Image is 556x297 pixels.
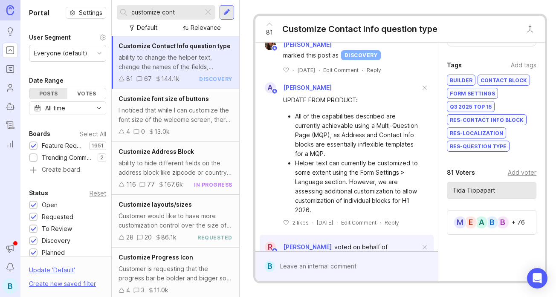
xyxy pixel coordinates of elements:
div: · [319,66,320,74]
span: 81 [266,28,273,37]
div: Open [42,200,58,210]
span: Customize Address Block [119,148,194,155]
div: To Review [42,224,72,234]
span: Customize layouts/sizes [119,201,192,208]
a: Maya Jacobs[PERSON_NAME] [260,39,334,50]
span: [PERSON_NAME] [283,243,332,251]
div: in progress [194,181,232,188]
div: A [265,82,276,93]
div: 86.1k [161,233,177,242]
div: B [265,261,275,272]
a: Create board [29,167,106,174]
button: B [3,278,18,294]
div: Date Range [29,75,64,86]
div: Relevance [191,23,221,32]
div: Reply [385,219,399,226]
a: Customize font size of buttonsI noticed that while I can customize the font size of the welcome s... [112,89,239,142]
div: Add tags [511,61,536,70]
div: voted on behalf of [334,242,388,252]
time: [DATE] [317,219,333,226]
div: B [485,216,499,229]
span: [PERSON_NAME] [283,84,332,91]
div: A [475,216,488,229]
div: Q3 2025 Top 15 [447,101,494,112]
div: 144.1k [161,74,180,84]
div: Reset [90,191,106,196]
div: · [362,66,363,74]
div: R [265,242,276,253]
li: All of the capabilities described are currently achievable using a Multi-Question Page (MQP), as ... [295,112,420,159]
div: All time [45,104,65,113]
div: Select All [80,132,106,136]
button: Close button [521,20,539,37]
div: UPDATE FROM PRODUCT: [283,95,420,105]
div: Contact Block [478,75,530,85]
div: Posts [29,88,67,99]
div: RES-Contact Info Block [447,115,526,125]
input: Search... [131,8,200,17]
div: + 76 [512,219,525,225]
div: Discovery [42,236,70,245]
a: Customize Address Blockability to hide different fields on the address block like zipcode or coun... [112,142,239,195]
div: Customer would like to have more customization control over the size of elements in the question ... [119,211,232,230]
div: M [453,216,467,229]
div: 0 [141,127,145,136]
a: A[PERSON_NAME] [260,82,332,93]
span: Customize font size of buttons [119,95,209,102]
div: Customer is requesting that the progress bar be bolder and bigger so it is more noticeable and th... [119,264,232,283]
p: 2 [100,154,104,161]
div: · [312,219,313,226]
div: Form Settings [447,88,498,98]
svg: toggle icon [92,105,106,112]
div: 116 [126,180,136,189]
div: Edit Comment [341,219,376,226]
div: Planned [42,248,65,257]
div: Update ' Default ' [29,265,75,279]
div: 4 [126,127,130,136]
div: ability to change the helper text, change the names of the fields, customize these for different ... [119,53,232,72]
img: member badge [271,248,278,254]
img: member badge [271,88,278,95]
div: 13.0k [154,127,170,136]
img: member badge [271,45,278,52]
div: 4 [126,285,130,295]
h1: Portal [29,8,49,18]
div: Feature Requests [42,141,85,150]
a: Customize Contact Info question typeability to change the helper text, change the names of the fi... [112,36,239,89]
div: Customize Contact Info question type [282,23,437,35]
div: · [380,219,381,226]
span: marked this post as [283,51,339,60]
p: 2 likes [292,219,309,226]
li: Helper text can currently be customized to some extent using the Form Settings > Language section... [295,159,420,215]
div: 67 [144,74,152,84]
button: 2 likes [283,219,309,226]
div: Votes [67,88,105,99]
img: Canny Home [6,5,14,15]
span: Customize Contact Info question type [119,42,231,49]
div: B [496,216,510,229]
div: 81 Voters [447,167,475,178]
div: Reply [367,66,381,74]
div: Trending Community Topics [42,153,93,162]
div: Builder [447,75,475,85]
div: 28 [126,233,133,242]
p: 1951 [92,142,104,149]
a: Roadmaps [3,61,18,77]
button: Settings [66,7,106,19]
a: Portal [3,43,18,58]
a: Reporting [3,136,18,152]
div: RES-Localization [447,128,506,138]
div: Tags [447,60,462,70]
div: ability to hide different fields on the address block like zipcode or country, ability to change ... [119,159,232,177]
div: 81 [126,74,133,84]
div: · [292,66,294,74]
a: Users [3,80,18,95]
div: 167.6k [164,180,183,189]
div: 3 [141,285,145,295]
div: Open Intercom Messenger [527,268,547,288]
button: Announcements [3,241,18,256]
a: Autopilot [3,99,18,114]
a: Changelog [3,118,18,133]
